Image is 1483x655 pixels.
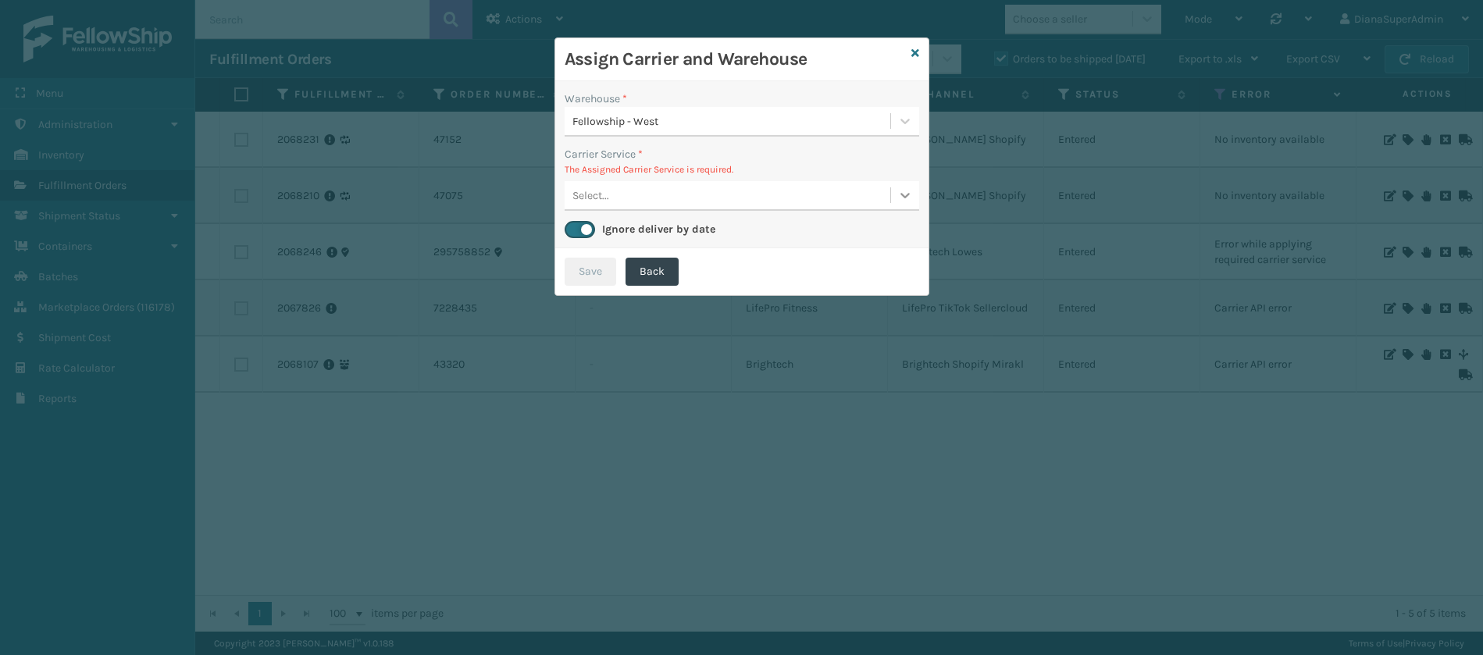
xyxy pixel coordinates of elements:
button: Save [565,258,616,286]
h3: Assign Carrier and Warehouse [565,48,905,71]
div: Fellowship - West [572,113,892,130]
label: Ignore deliver by date [602,222,715,236]
p: The Assigned Carrier Service is required. [565,162,919,176]
div: Select... [572,187,609,204]
label: Warehouse [565,91,627,107]
label: Carrier Service [565,146,643,162]
button: Back [626,258,679,286]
